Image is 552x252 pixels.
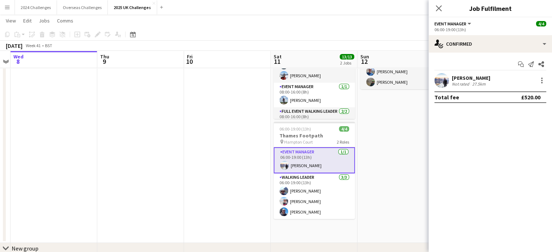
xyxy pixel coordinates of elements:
span: Fri [187,53,193,60]
button: 2025 UK Challenges [108,0,157,15]
app-card-role: Full Event Walking Leader2/208:00-16:00 (8h) [274,107,355,142]
span: 06:00-19:00 (13h) [279,126,311,132]
span: Comms [57,17,73,24]
button: Overseas Challenges [57,0,108,15]
span: 9 [99,57,109,66]
div: [DATE] [6,42,23,49]
div: BST [45,43,52,48]
button: 2024 Challenges [15,0,57,15]
span: Event Manager [434,21,466,26]
div: Not rated [452,81,471,87]
div: Total fee [434,94,459,101]
div: New group [12,245,38,252]
span: Hampton Court [284,139,313,145]
span: Edit [23,17,32,24]
app-card-role: Walking Leader3/306:00-19:00 (13h)[PERSON_NAME][PERSON_NAME][PERSON_NAME] [274,173,355,219]
div: £520.00 [521,94,540,101]
span: Thu [100,53,109,60]
span: 8 [12,57,24,66]
div: 06:00-19:00 (13h) [434,27,546,32]
span: 10 [186,57,193,66]
span: Sat [274,53,282,60]
span: 4/4 [339,126,349,132]
button: Event Manager [434,21,472,26]
div: Confirmed [429,35,552,53]
h3: Job Fulfilment [429,4,552,13]
div: [PERSON_NAME] [452,75,490,81]
span: View [6,17,16,24]
span: 11 [273,57,282,66]
span: 4/4 [536,21,546,26]
span: Jobs [39,17,50,24]
a: Comms [54,16,76,25]
span: Sun [360,53,369,60]
h3: Thames Footpath [274,132,355,139]
span: 2 Roles [337,139,349,145]
app-card-role: Event Manager1/108:00-16:00 (8h)[PERSON_NAME] [274,83,355,107]
span: 13/13 [340,54,354,59]
span: Wed [13,53,24,60]
a: View [3,16,19,25]
div: 2 Jobs [340,60,354,66]
span: 12 [359,57,369,66]
a: Jobs [36,16,53,25]
div: 27.5km [471,81,487,87]
app-job-card: 06:00-19:00 (13h)4/4Thames Footpath Hampton Court2 RolesEvent Manager1/106:00-19:00 (13h)[PERSON_... [274,122,355,219]
span: Week 41 [24,43,42,48]
a: Edit [20,16,34,25]
app-card-role: Event Manager1/106:00-19:00 (13h)[PERSON_NAME] [274,147,355,173]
